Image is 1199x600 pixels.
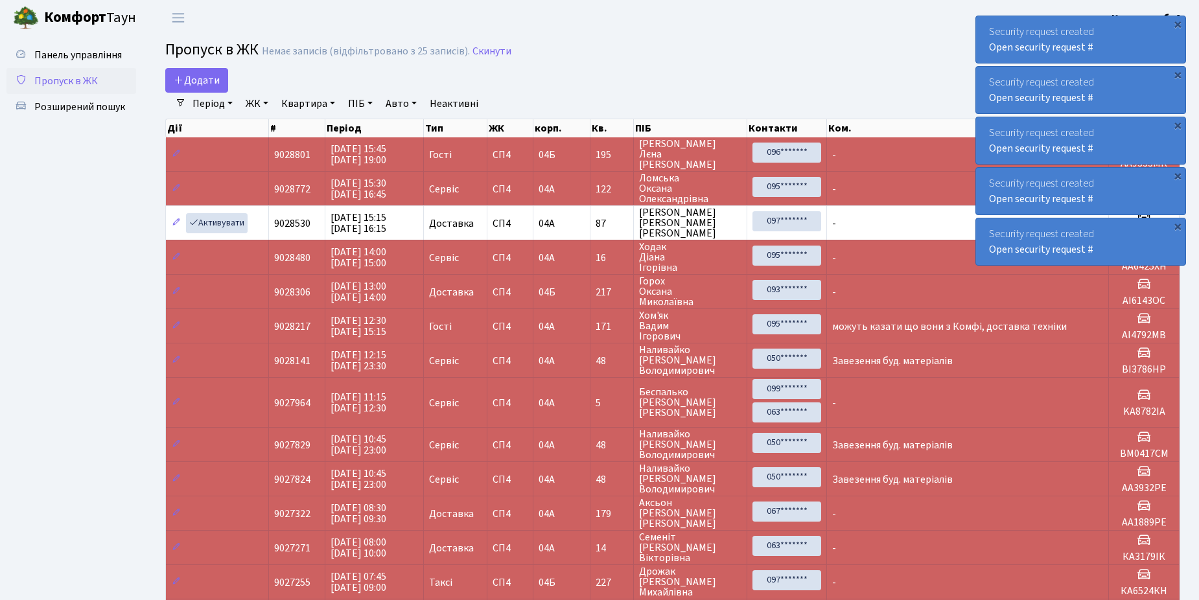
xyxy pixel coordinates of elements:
span: [DATE] 15:15 [DATE] 16:15 [331,211,386,236]
span: 9027271 [274,541,310,555]
img: logo.png [13,5,39,31]
span: Беспалько [PERSON_NAME] [PERSON_NAME] [639,387,741,418]
span: 9027964 [274,396,310,410]
span: 16 [596,253,628,263]
span: Сервіс [429,253,459,263]
span: 9028306 [274,285,310,299]
span: 04А [539,507,555,521]
span: 04А [539,216,555,231]
span: [DATE] 11:15 [DATE] 12:30 [331,390,386,415]
span: - [832,575,836,590]
a: Розширений пошук [6,94,136,120]
span: Гості [429,150,452,160]
a: Open security request # [989,242,1093,257]
span: Завезення буд. матеріалів [832,354,953,368]
span: 9027255 [274,575,310,590]
span: Сервіс [429,184,459,194]
span: Пропуск в ЖК [165,38,259,61]
span: Наливайко [PERSON_NAME] Володимирович [639,345,741,376]
a: Квартира [276,93,340,115]
span: Завезення буд. матеріалів [832,472,953,487]
span: [PERSON_NAME] Лєна [PERSON_NAME] [639,139,741,170]
span: 48 [596,440,628,450]
span: - [832,507,836,521]
span: СП4 [493,218,528,229]
span: 9027322 [274,507,310,521]
span: Панель управління [34,48,122,62]
span: СП4 [493,398,528,408]
span: [DATE] 14:00 [DATE] 15:00 [331,245,386,270]
div: Security request created [976,16,1185,63]
span: Горох Оксана Миколаївна [639,276,741,307]
span: - [832,216,836,231]
a: Активувати [186,213,248,233]
div: × [1171,169,1184,182]
div: Security request created [976,67,1185,113]
span: СП4 [493,577,528,588]
span: - [832,251,836,265]
span: Семеніт [PERSON_NAME] Вікторівна [639,532,741,563]
span: СП4 [493,543,528,553]
span: 04А [539,319,555,334]
span: Сервіс [429,440,459,450]
span: 48 [596,356,628,366]
h5: KA8782IA [1114,406,1174,418]
div: × [1171,119,1184,132]
span: Ломська Оксана Олександрівна [639,173,741,204]
span: СП4 [493,509,528,519]
div: × [1171,68,1184,81]
span: можуть казати що вони з Комфі, доставка техніки [832,319,1067,334]
span: [DATE] 13:00 [DATE] 14:00 [331,279,386,305]
a: Консьєрж б. 4. [1112,10,1183,26]
a: Open security request # [989,91,1093,105]
span: 9028772 [274,182,310,196]
span: 227 [596,577,628,588]
span: Аксьон [PERSON_NAME] [PERSON_NAME] [639,498,741,529]
th: # [269,119,325,137]
span: Доставка [429,509,474,519]
a: Open security request # [989,141,1093,156]
span: СП4 [493,321,528,332]
span: Ходак Діана Ігорівна [639,242,741,273]
th: Контакти [747,119,827,137]
span: Дрожак [PERSON_NAME] Михайлівна [639,566,741,597]
span: Розширений пошук [34,100,125,114]
span: СП4 [493,474,528,485]
span: - [832,396,836,410]
span: СП4 [493,184,528,194]
span: 171 [596,321,628,332]
span: [DATE] 07:45 [DATE] 09:00 [331,570,386,595]
a: ПІБ [343,93,378,115]
h5: АІ6143ОС [1114,295,1174,307]
th: Період [325,119,424,137]
a: Додати [165,68,228,93]
th: ПІБ [634,119,747,137]
span: [DATE] 12:15 [DATE] 23:30 [331,348,386,373]
span: [DATE] 10:45 [DATE] 23:00 [331,432,386,457]
a: Авто [380,93,422,115]
span: 14 [596,543,628,553]
th: Дії [166,119,269,137]
div: × [1171,17,1184,30]
span: [DATE] 15:45 [DATE] 19:00 [331,142,386,167]
h5: АІ4792МВ [1114,329,1174,341]
span: [DATE] 12:30 [DATE] 15:15 [331,314,386,339]
span: 9027824 [274,472,310,487]
span: 04Б [539,285,555,299]
span: 195 [596,150,628,160]
span: 87 [596,218,628,229]
span: 9028801 [274,148,310,162]
b: Консьєрж б. 4. [1112,11,1183,25]
span: Доставка [429,218,474,229]
span: 48 [596,474,628,485]
span: Сервіс [429,398,459,408]
div: Немає записів (відфільтровано з 25 записів). [262,45,470,58]
span: СП4 [493,440,528,450]
span: Завезення буд. матеріалів [832,438,953,452]
span: 122 [596,184,628,194]
h5: ВМ0417СМ [1114,448,1174,460]
span: СП4 [493,253,528,263]
span: [DATE] 10:45 [DATE] 23:00 [331,467,386,492]
span: 04А [539,472,555,487]
span: Доставка [429,287,474,297]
